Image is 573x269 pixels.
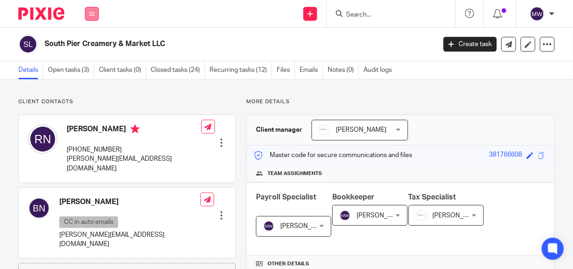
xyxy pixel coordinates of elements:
h4: [PERSON_NAME] [67,124,201,136]
p: More details [246,98,555,105]
div: 381766608 [489,150,522,161]
p: CC in auto emails [59,216,118,228]
img: svg%3E [340,210,351,221]
span: Bookkeeper [332,193,374,201]
img: svg%3E [530,6,545,21]
a: Open tasks (3) [48,61,94,79]
i: Primary [130,124,140,134]
h3: Client manager [256,125,302,134]
span: [PERSON_NAME] [336,127,386,133]
img: svg%3E [28,124,57,154]
a: Details [18,61,43,79]
h2: South Pier Creamery & Market LLC [45,39,352,49]
span: [PERSON_NAME] [357,212,407,219]
img: Pixie [18,7,64,20]
a: Audit logs [363,61,397,79]
p: [PHONE_NUMBER] [67,145,201,154]
img: svg%3E [18,35,38,54]
a: Client tasks (0) [99,61,146,79]
a: Emails [300,61,323,79]
img: _Logo.png [319,124,330,135]
a: Files [277,61,295,79]
h4: [PERSON_NAME] [59,197,200,207]
span: Other details [267,260,309,268]
a: Create task [443,37,497,52]
p: Client contacts [18,98,236,105]
a: Closed tasks (24) [151,61,205,79]
span: [PERSON_NAME] [433,212,483,219]
a: Notes (0) [328,61,359,79]
p: [PERSON_NAME][EMAIL_ADDRESS][DOMAIN_NAME] [59,230,200,249]
p: Master code for secure communications and files [254,151,412,160]
span: Team assignments [267,170,322,177]
span: [PERSON_NAME] [280,223,331,229]
img: svg%3E [28,197,50,219]
img: _Logo.png [416,210,427,221]
span: Payroll Specialist [256,193,316,201]
p: [PERSON_NAME][EMAIL_ADDRESS][DOMAIN_NAME] [67,154,201,173]
input: Search [345,11,428,19]
a: Recurring tasks (12) [210,61,272,79]
span: Tax Specialist [408,193,456,201]
img: svg%3E [263,221,274,232]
